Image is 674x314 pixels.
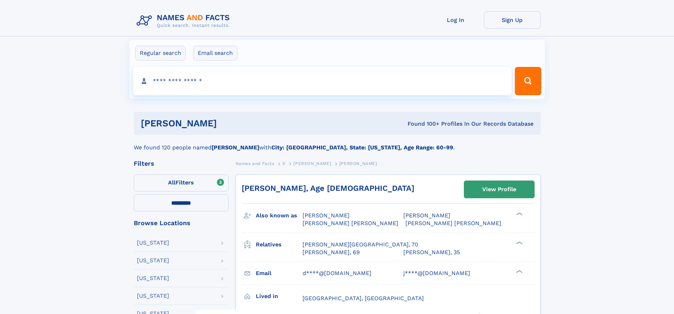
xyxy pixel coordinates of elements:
b: [PERSON_NAME] [212,144,259,151]
a: [PERSON_NAME] [293,159,331,168]
span: [GEOGRAPHIC_DATA], [GEOGRAPHIC_DATA] [303,295,424,302]
div: ❯ [514,269,523,274]
a: [PERSON_NAME], 35 [403,249,460,256]
div: [US_STATE] [137,240,169,246]
a: S [282,159,286,168]
a: [PERSON_NAME][GEOGRAPHIC_DATA], 70 [303,241,418,249]
h1: [PERSON_NAME] [141,119,312,128]
div: Filters [134,160,229,167]
a: Names and Facts [236,159,275,168]
h3: Also known as [256,210,303,222]
a: [PERSON_NAME], Age [DEMOGRAPHIC_DATA] [242,184,414,193]
h3: Lived in [256,290,303,302]
div: We found 120 people named with . [134,135,541,152]
div: ❯ [514,240,523,245]
div: [US_STATE] [137,293,169,299]
div: Found 100+ Profiles In Our Records Database [312,120,534,128]
label: Filters [134,175,229,192]
div: ❯ [514,212,523,216]
h3: Email [256,267,303,279]
span: [PERSON_NAME] [PERSON_NAME] [405,220,501,227]
span: S [282,161,286,166]
a: Sign Up [484,11,541,29]
label: Regular search [135,46,186,61]
div: View Profile [482,181,516,198]
a: Log In [427,11,484,29]
span: [PERSON_NAME] [339,161,377,166]
div: Browse Locations [134,220,229,226]
span: [PERSON_NAME] [403,212,450,219]
span: [PERSON_NAME] [PERSON_NAME] [303,220,398,227]
a: View Profile [464,181,534,198]
label: Email search [193,46,237,61]
span: All [168,179,175,186]
input: search input [133,67,512,95]
span: [PERSON_NAME] [303,212,350,219]
div: [US_STATE] [137,258,169,263]
a: [PERSON_NAME], 69 [303,249,360,256]
b: City: [GEOGRAPHIC_DATA], State: [US_STATE], Age Range: 60-99 [271,144,453,151]
div: [US_STATE] [137,275,169,281]
span: [PERSON_NAME] [293,161,331,166]
img: Logo Names and Facts [134,11,236,30]
h3: Relatives [256,239,303,251]
button: Search Button [515,67,541,95]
